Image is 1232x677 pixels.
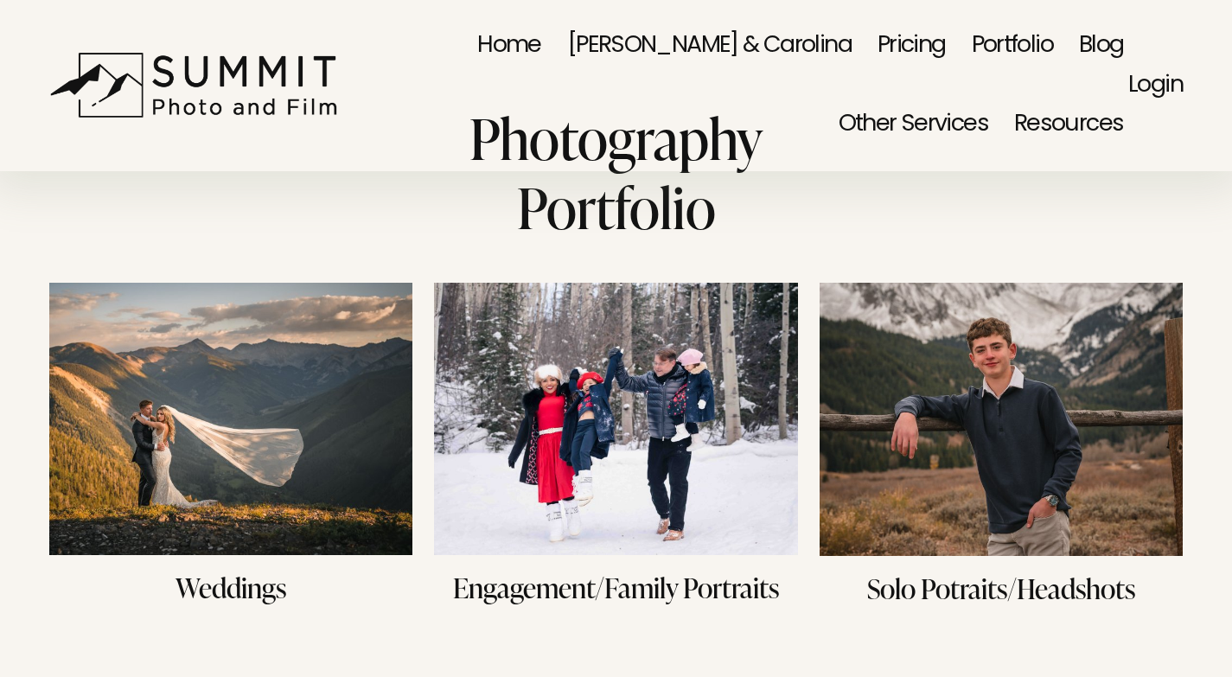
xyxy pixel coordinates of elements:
[820,569,1183,608] h3: Solo Potraits/Headshots
[434,283,797,621] a: Engagement/Family Portraits Engagement/Family Portraits
[839,87,988,162] span: Other Services
[49,283,412,621] a: Weddings Weddings
[839,86,988,165] a: folder dropdown
[567,6,852,86] a: [PERSON_NAME] & Carolina
[383,103,850,241] h1: Photography Portfolio
[1014,86,1123,165] a: folder dropdown
[49,52,348,118] img: Summit Photo and Film
[820,283,1183,555] img: Solo Potraits/Headshots
[1079,6,1124,86] a: Blog
[434,568,797,607] h3: Engagement/Family Portraits
[1128,48,1183,123] a: Login
[878,6,946,86] a: Pricing
[49,283,412,555] img: Weddings
[972,6,1053,86] a: Portfolio
[1014,87,1123,162] span: Resources
[49,568,412,607] h3: Weddings
[820,283,1183,621] a: Solo Potraits/Headshots Solo Potraits/Headshots
[477,6,541,86] a: Home
[434,283,797,555] img: Engagement/Family Portraits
